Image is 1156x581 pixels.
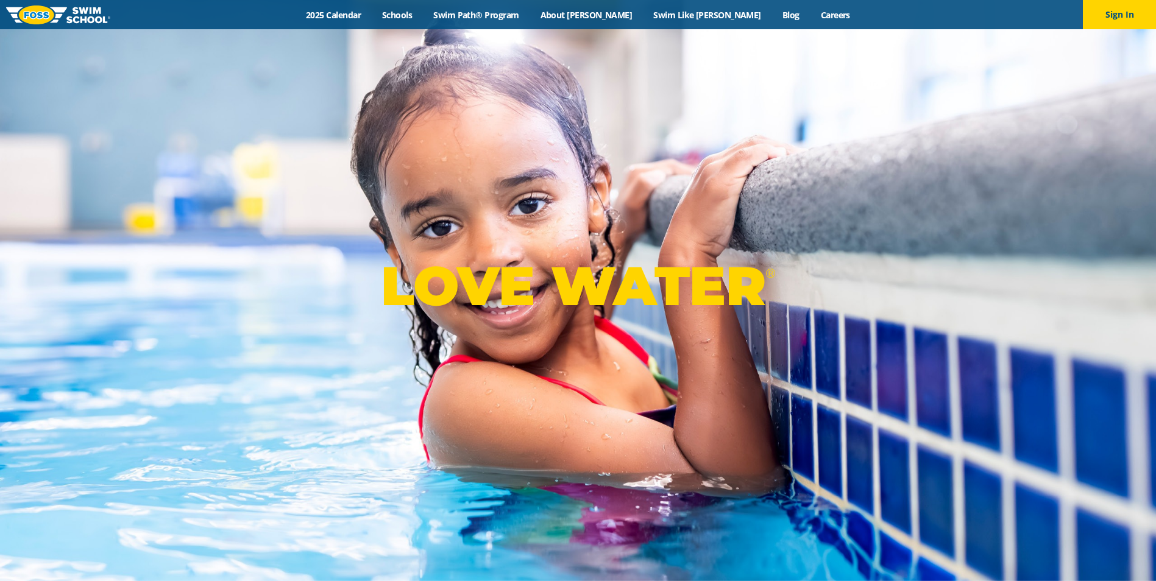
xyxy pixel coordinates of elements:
[765,266,775,281] sup: ®
[372,9,423,21] a: Schools
[810,9,860,21] a: Careers
[296,9,372,21] a: 2025 Calendar
[530,9,643,21] a: About [PERSON_NAME]
[643,9,772,21] a: Swim Like [PERSON_NAME]
[381,253,775,319] p: LOVE WATER
[6,5,110,24] img: FOSS Swim School Logo
[423,9,530,21] a: Swim Path® Program
[771,9,810,21] a: Blog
